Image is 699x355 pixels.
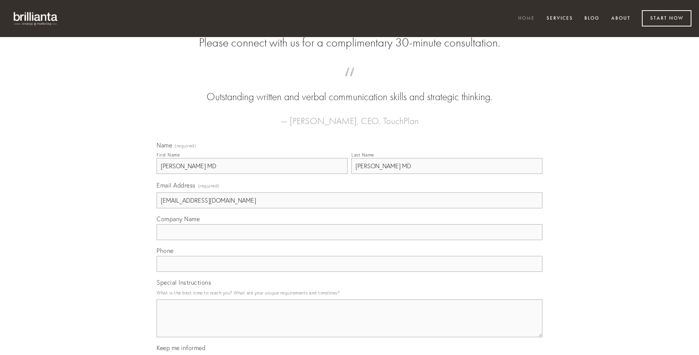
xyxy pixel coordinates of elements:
[175,144,196,148] span: (required)
[157,344,205,352] span: Keep me informed
[169,75,530,90] span: “
[157,215,200,223] span: Company Name
[198,181,219,191] span: (required)
[351,152,374,158] div: Last Name
[157,181,196,189] span: Email Address
[8,8,64,29] img: brillianta - research, strategy, marketing
[513,12,540,25] a: Home
[157,152,180,158] div: First Name
[606,12,635,25] a: About
[157,36,542,50] h2: Please connect with us for a complimentary 30-minute consultation.
[579,12,604,25] a: Blog
[157,288,542,298] p: What is the best time to reach you? What are your unique requirements and timelines?
[169,75,530,104] blockquote: Outstanding written and verbal communication skills and strategic thinking.
[157,247,174,254] span: Phone
[169,104,530,129] figcaption: — [PERSON_NAME], CEO, TouchPlan
[642,10,691,26] a: Start Now
[157,279,211,286] span: Special Instructions
[157,141,172,149] span: Name
[542,12,578,25] a: Services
